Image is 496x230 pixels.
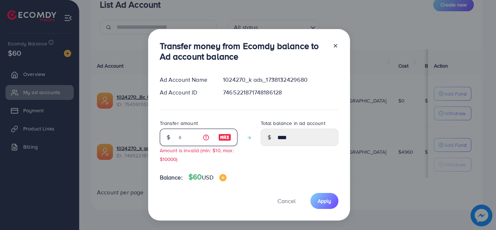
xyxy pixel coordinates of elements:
h4: $60 [188,173,227,182]
span: Cancel [277,197,296,205]
button: Apply [310,193,338,209]
h3: Transfer money from Ecomdy balance to Ad account balance [160,41,327,62]
div: 7465221871748186128 [217,88,344,97]
div: Ad Account Name [154,76,217,84]
img: image [219,174,227,181]
span: USD [202,173,213,181]
span: Apply [318,197,331,205]
label: Transfer amount [160,120,198,127]
div: Ad Account ID [154,88,217,97]
img: image [218,133,231,142]
label: Total balance in ad account [261,120,325,127]
div: 1024270_k ads_1738132429680 [217,76,344,84]
button: Cancel [268,193,305,209]
span: Balance: [160,173,183,182]
small: Amount is invalid (min: $10, max: $10000) [160,147,234,162]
